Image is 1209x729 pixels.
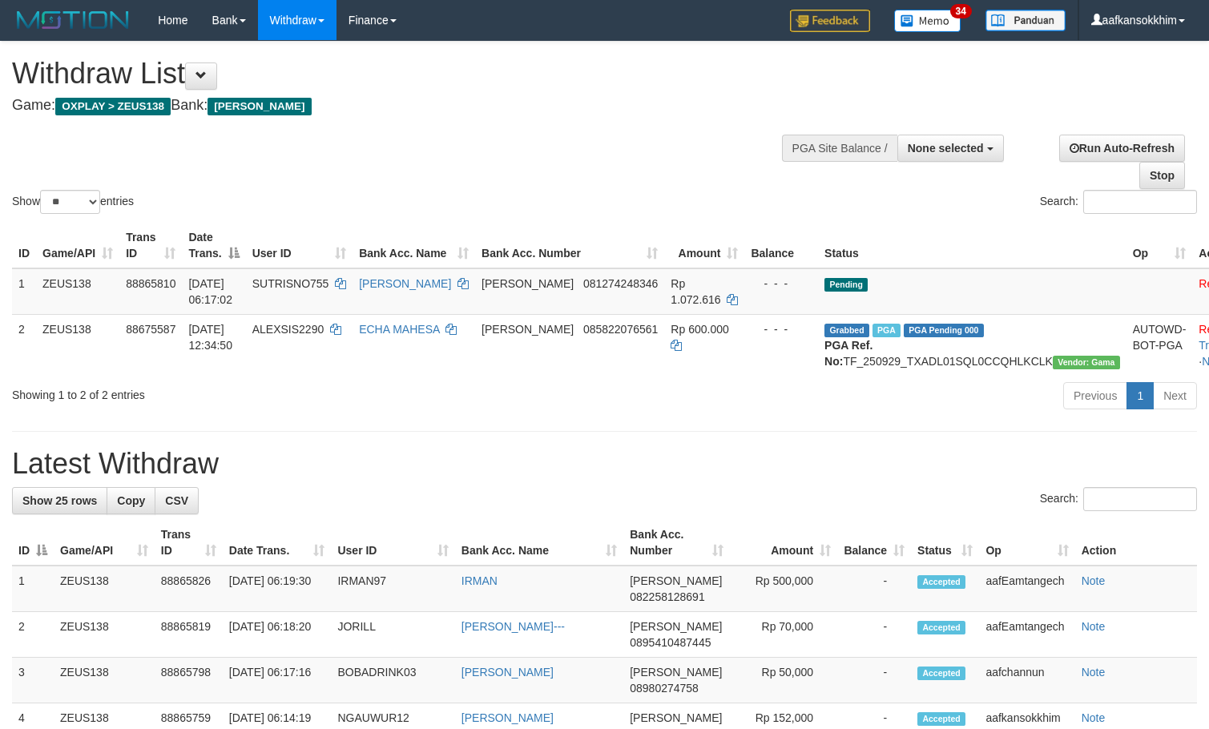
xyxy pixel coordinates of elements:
img: Button%20Memo.svg [894,10,961,32]
a: ECHA MAHESA [359,323,439,336]
a: [PERSON_NAME] [461,666,554,679]
td: 3 [12,658,54,703]
th: Op: activate to sort column ascending [1126,223,1193,268]
a: Note [1082,711,1106,724]
span: [PERSON_NAME] [208,98,311,115]
td: ZEUS138 [54,566,155,612]
span: Vendor URL: https://trx31.1velocity.biz [1053,356,1120,369]
th: Bank Acc. Number: activate to sort column ascending [623,520,730,566]
a: Note [1082,666,1106,679]
td: - [837,612,911,658]
span: Pending [824,278,868,292]
a: Previous [1063,382,1127,409]
span: [PERSON_NAME] [630,574,722,587]
th: Action [1075,520,1197,566]
img: panduan.png [985,10,1066,31]
th: Amount: activate to sort column ascending [730,520,837,566]
span: [PERSON_NAME] [630,620,722,633]
div: - - - [751,276,812,292]
td: JORILL [331,612,454,658]
a: [PERSON_NAME] [461,711,554,724]
label: Show entries [12,190,134,214]
td: [DATE] 06:19:30 [223,566,332,612]
th: ID: activate to sort column descending [12,520,54,566]
span: Copy [117,494,145,507]
h1: Withdraw List [12,58,790,90]
td: ZEUS138 [36,314,119,376]
th: Balance [744,223,818,268]
label: Search: [1040,487,1197,511]
div: PGA Site Balance / [782,135,897,162]
td: ZEUS138 [36,268,119,315]
td: 88865819 [155,612,223,658]
input: Search: [1083,190,1197,214]
span: Copy 0895410487445 to clipboard [630,636,711,649]
span: [DATE] 12:34:50 [188,323,232,352]
input: Search: [1083,487,1197,511]
span: 88865810 [126,277,175,290]
td: 88865798 [155,658,223,703]
img: MOTION_logo.png [12,8,134,32]
span: None selected [908,142,984,155]
th: Status: activate to sort column ascending [911,520,979,566]
th: Balance: activate to sort column ascending [837,520,911,566]
td: aafEamtangech [979,612,1074,658]
th: Trans ID: activate to sort column ascending [119,223,182,268]
select: Showentries [40,190,100,214]
th: Date Trans.: activate to sort column ascending [223,520,332,566]
td: aafEamtangech [979,566,1074,612]
div: - - - [751,321,812,337]
th: User ID: activate to sort column ascending [246,223,353,268]
span: Accepted [917,667,965,680]
td: IRMAN97 [331,566,454,612]
td: BOBADRINK03 [331,658,454,703]
th: Game/API: activate to sort column ascending [54,520,155,566]
a: Show 25 rows [12,487,107,514]
span: [PERSON_NAME] [630,666,722,679]
span: [DATE] 06:17:02 [188,277,232,306]
span: PGA Pending [904,324,984,337]
span: Show 25 rows [22,494,97,507]
td: Rp 70,000 [730,612,837,658]
h4: Game: Bank: [12,98,790,114]
td: - [837,566,911,612]
td: ZEUS138 [54,658,155,703]
td: 1 [12,566,54,612]
td: Rp 500,000 [730,566,837,612]
td: Rp 50,000 [730,658,837,703]
span: Copy 085822076561 to clipboard [583,323,658,336]
td: aafchannun [979,658,1074,703]
th: Status [818,223,1126,268]
th: Op: activate to sort column ascending [979,520,1074,566]
span: Copy 081274248346 to clipboard [583,277,658,290]
td: TF_250929_TXADL01SQL0CCQHLKCLK [818,314,1126,376]
th: Trans ID: activate to sort column ascending [155,520,223,566]
td: [DATE] 06:17:16 [223,658,332,703]
a: [PERSON_NAME]--- [461,620,565,633]
a: Copy [107,487,155,514]
span: Copy 08980274758 to clipboard [630,682,699,695]
th: ID [12,223,36,268]
td: 88865826 [155,566,223,612]
div: Showing 1 to 2 of 2 entries [12,381,492,403]
span: Grabbed [824,324,869,337]
span: [PERSON_NAME] [482,323,574,336]
td: 1 [12,268,36,315]
span: OXPLAY > ZEUS138 [55,98,171,115]
span: CSV [165,494,188,507]
th: Bank Acc. Name: activate to sort column ascending [353,223,475,268]
th: Date Trans.: activate to sort column descending [182,223,245,268]
span: Rp 1.072.616 [671,277,720,306]
b: PGA Ref. No: [824,339,872,368]
span: Rp 600.000 [671,323,728,336]
th: Bank Acc. Number: activate to sort column ascending [475,223,664,268]
th: Amount: activate to sort column ascending [664,223,744,268]
a: CSV [155,487,199,514]
td: 2 [12,612,54,658]
span: [PERSON_NAME] [482,277,574,290]
a: Run Auto-Refresh [1059,135,1185,162]
td: 2 [12,314,36,376]
th: User ID: activate to sort column ascending [331,520,454,566]
span: Marked by aafpengsreynich [872,324,901,337]
span: Accepted [917,575,965,589]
